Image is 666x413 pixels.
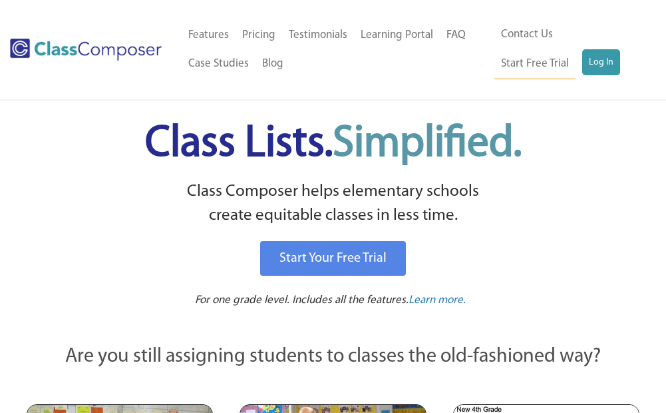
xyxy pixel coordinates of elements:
a: Contact Us [494,20,560,49]
a: Pricing [236,21,282,50]
span: Start Your Free Trial [279,252,387,265]
p: Are you still assigning students to classes the old-fashioned way? [27,342,639,372]
a: FAQ [440,21,472,50]
span: Learn more. [409,294,466,306]
img: Class Composer [10,39,162,61]
p: Class Composer helps elementary schools create equitable classes in less time. [13,180,653,228]
a: Log In [582,49,620,76]
a: Case Studies [182,49,255,79]
a: Testimonials [282,21,354,50]
span: Simplified. [333,123,522,166]
span: Class Lists. [145,123,522,166]
nav: Header Menu [182,21,495,79]
span: For one grade level. Includes all the features. [195,294,409,306]
a: Start Free Trial [494,49,576,79]
nav: Header Menu [494,20,646,79]
a: Start Your Free Trial [260,241,406,276]
a: Features [182,21,236,50]
a: Blog [255,49,290,79]
a: Learning Portal [354,21,440,50]
a: Learn more. [409,292,466,309]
